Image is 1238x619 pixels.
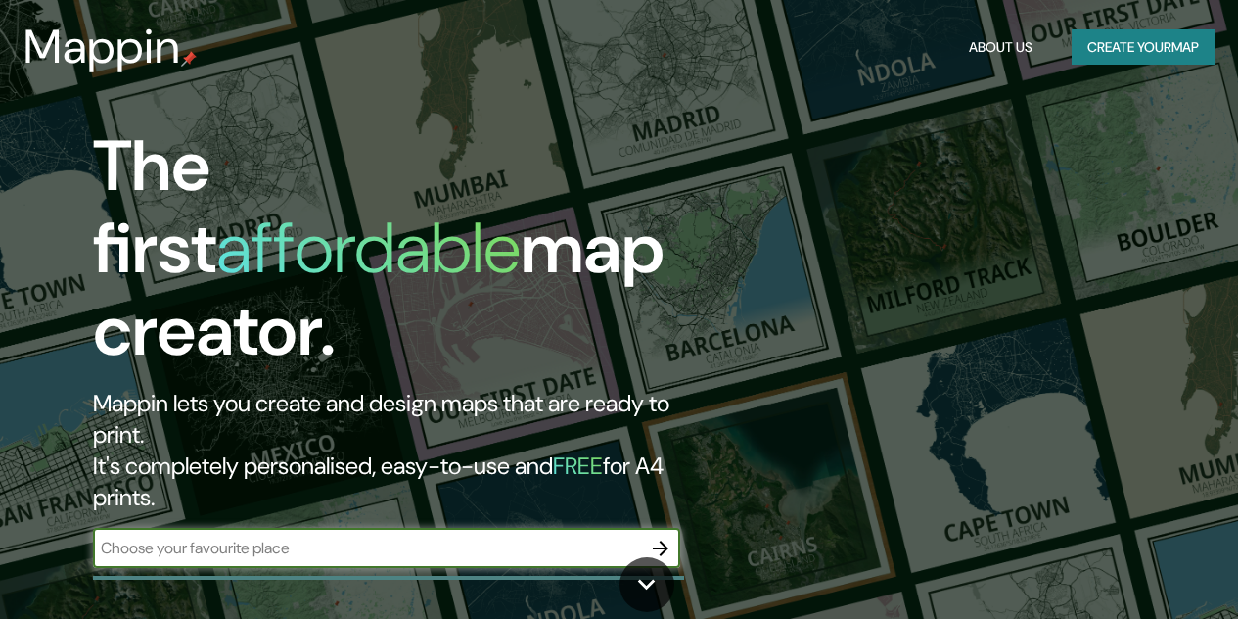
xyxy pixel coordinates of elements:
h1: The first map creator. [93,125,712,388]
input: Choose your favourite place [93,537,641,559]
img: mappin-pin [181,51,197,67]
h5: FREE [553,451,603,481]
h2: Mappin lets you create and design maps that are ready to print. It's completely personalised, eas... [93,388,712,513]
button: Create yourmap [1072,29,1215,66]
h3: Mappin [23,20,181,74]
button: About Us [961,29,1040,66]
h1: affordable [216,203,521,294]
